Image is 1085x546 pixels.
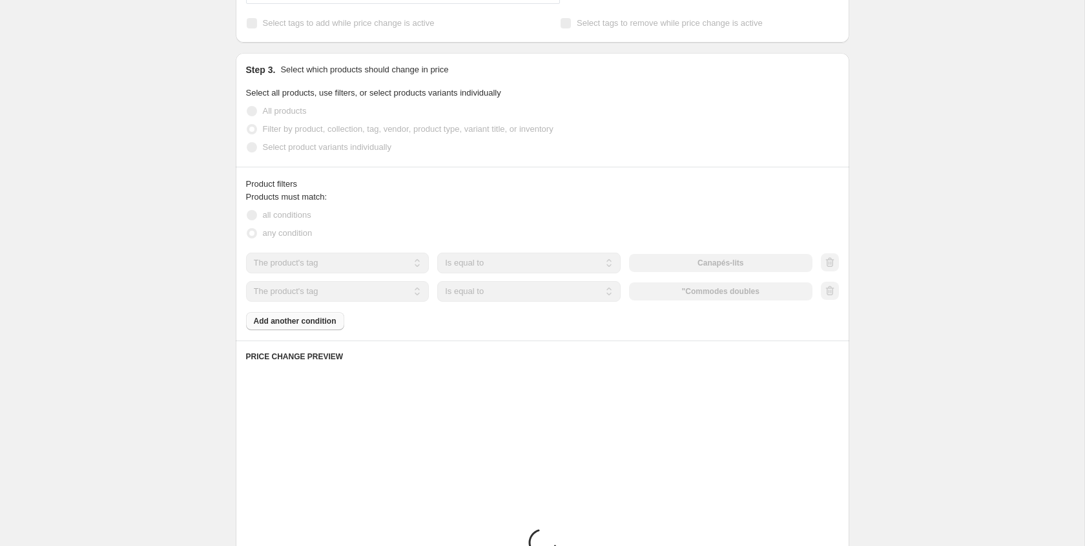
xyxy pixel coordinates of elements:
[263,106,307,116] span: All products
[577,18,763,28] span: Select tags to remove while price change is active
[263,18,435,28] span: Select tags to add while price change is active
[263,210,311,220] span: all conditions
[263,228,313,238] span: any condition
[246,192,327,202] span: Products must match:
[280,63,448,76] p: Select which products should change in price
[246,88,501,98] span: Select all products, use filters, or select products variants individually
[246,63,276,76] h2: Step 3.
[246,178,839,191] div: Product filters
[263,124,553,134] span: Filter by product, collection, tag, vendor, product type, variant title, or inventory
[246,352,839,362] h6: PRICE CHANGE PREVIEW
[263,142,391,152] span: Select product variants individually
